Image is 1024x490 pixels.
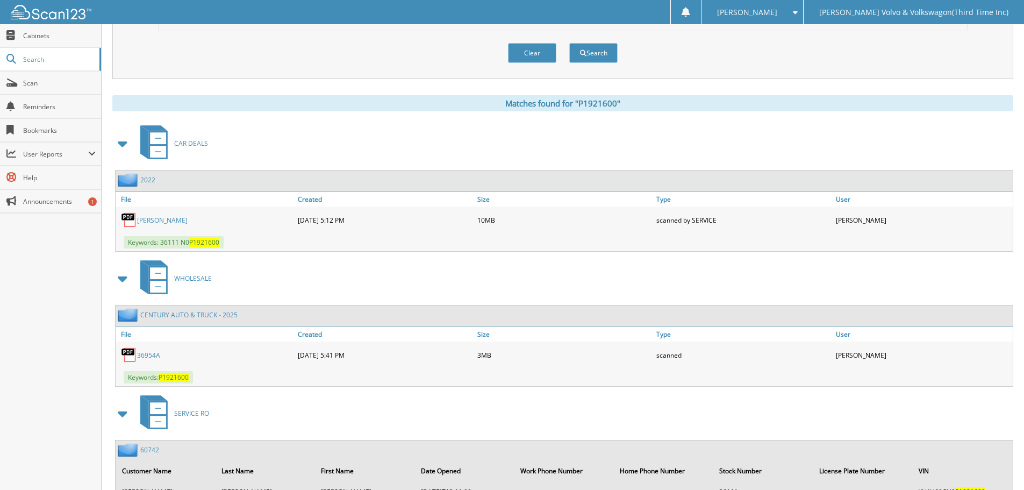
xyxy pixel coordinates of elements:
span: [PERSON_NAME] Volvo & Volkswagon(Third Time Inc) [819,9,1008,16]
a: CENTURY AUTO & TRUCK - 2025 [140,310,238,319]
th: VIN [913,460,1012,482]
span: [PERSON_NAME] [717,9,777,16]
th: Last Name [216,460,314,482]
a: WHOLESALE [134,257,212,300]
div: 3MB [475,344,654,366]
button: Search [569,43,618,63]
span: CAR DEALS [174,139,208,148]
span: P1921600 [159,373,189,382]
a: 2022 [140,175,155,184]
img: scan123-logo-white.svg [11,5,91,19]
th: Work Phone Number [515,460,613,482]
a: Type [654,192,833,207]
a: SERVICE RO [134,392,209,435]
span: Search [23,55,94,64]
span: Keywords: 36111 N0 [124,236,224,248]
iframe: Chat Widget [970,438,1024,490]
span: P1921600 [189,238,219,247]
th: License Plate Number [814,460,912,482]
a: CAR DEALS [134,122,208,165]
button: Clear [508,43,556,63]
div: [DATE] 5:12 PM [295,209,475,231]
span: Reminders [23,102,96,111]
span: WHOLESALE [174,274,212,283]
a: Size [475,327,654,342]
span: Announcements [23,197,96,206]
img: PDF.png [121,347,137,363]
div: 1 [88,197,97,206]
div: 10MB [475,209,654,231]
div: scanned by SERVICE [654,209,833,231]
th: Date Opened [416,460,514,482]
img: folder2.png [118,173,140,187]
div: scanned [654,344,833,366]
img: folder2.png [118,308,140,322]
a: 36954A [137,351,160,360]
span: Help [23,173,96,182]
th: Customer Name [117,460,215,482]
a: Created [295,192,475,207]
a: File [116,327,295,342]
a: User [833,327,1013,342]
a: 60742 [140,445,159,455]
span: User Reports [23,150,88,159]
img: folder2.png [118,443,140,457]
span: Cabinets [23,31,96,40]
div: [PERSON_NAME] [833,209,1013,231]
a: File [116,192,295,207]
img: PDF.png [121,212,137,228]
span: Keywords: [124,371,193,384]
div: [DATE] 5:41 PM [295,344,475,366]
th: First Name [316,460,414,482]
div: [PERSON_NAME] [833,344,1013,366]
a: User [833,192,1013,207]
span: Scan [23,79,96,88]
a: Type [654,327,833,342]
th: Stock Number [714,460,812,482]
span: Bookmarks [23,126,96,135]
span: SERVICE RO [174,409,209,418]
a: Size [475,192,654,207]
a: [PERSON_NAME] [137,216,188,225]
a: Created [295,327,475,342]
th: Home Phone Number [614,460,713,482]
div: Matches found for "P1921600" [112,95,1013,111]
